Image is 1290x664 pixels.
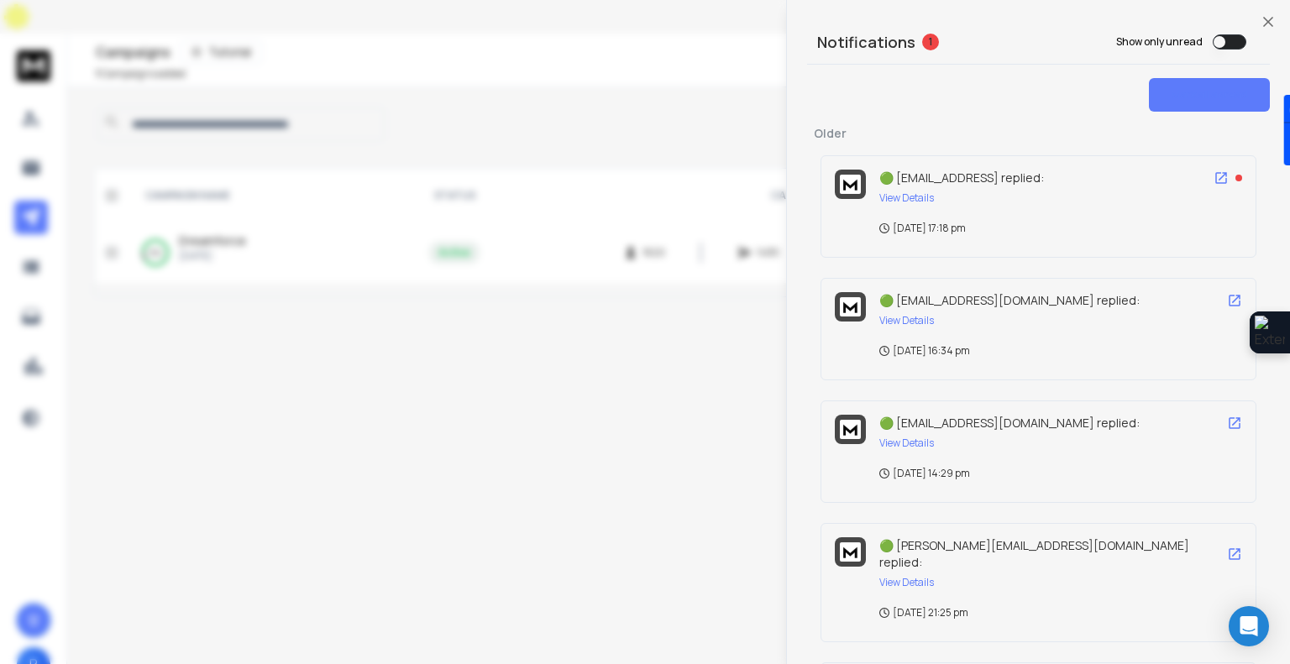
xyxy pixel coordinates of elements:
p: [DATE] 16:34 pm [879,344,970,358]
button: View Details [879,576,934,589]
span: 🟢 [EMAIL_ADDRESS][DOMAIN_NAME] replied: [879,415,1140,431]
label: Show only unread [1116,35,1203,49]
button: View Details [879,191,934,205]
button: Mark all as read [1149,78,1270,112]
span: Mark all as read [1172,88,1248,102]
img: logo [840,297,861,316]
img: logo [840,175,861,194]
p: [DATE] 14:29 pm [879,467,970,480]
h3: Notifications [817,30,915,54]
img: logo [840,420,861,439]
p: [DATE] 21:25 pm [879,606,968,620]
span: 🟢 [EMAIL_ADDRESS][DOMAIN_NAME] replied: [879,292,1140,308]
div: Open Intercom Messenger [1229,606,1269,646]
button: View Details [879,314,934,327]
span: 🟢 [PERSON_NAME][EMAIL_ADDRESS][DOMAIN_NAME] replied: [879,537,1189,570]
button: View Details [879,437,934,450]
span: 🟢 [EMAIL_ADDRESS] replied: [879,170,1044,186]
p: Older [814,125,1263,142]
p: [DATE] 17:18 pm [879,222,966,235]
span: 1 [922,34,939,50]
img: logo [840,542,861,562]
img: Extension Icon [1255,316,1285,349]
